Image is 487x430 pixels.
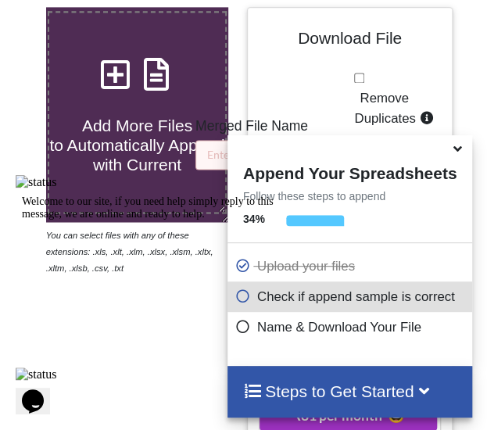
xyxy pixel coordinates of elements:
p: Follow these steps to append [227,188,472,204]
span: Remove Duplicates [354,91,415,126]
div: Welcome to our site, if you need help simply reply to this message, we are online and ready to help. [6,20,288,45]
h4: Download File [259,19,440,63]
h5: Merged File Name [195,118,341,134]
span: Add More Files to Automatically Append with Current [49,116,224,174]
span: smile [382,407,405,423]
p: Upload your files [235,256,468,276]
h4: Steps to Get Started [243,382,457,401]
span: Upgrade to Pro for just ₹81 per month [279,395,417,423]
iframe: chat widget [16,175,297,360]
iframe: chat widget [16,367,66,414]
span: Welcome to our site, if you need help simply reply to this message, we are online and ready to help. [6,20,258,45]
input: Enter File Name [195,140,341,170]
h4: Append Your Spreadsheets [227,159,472,183]
p: Check if append sample is correct [235,287,468,306]
p: Name & Download Your File [235,317,468,337]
